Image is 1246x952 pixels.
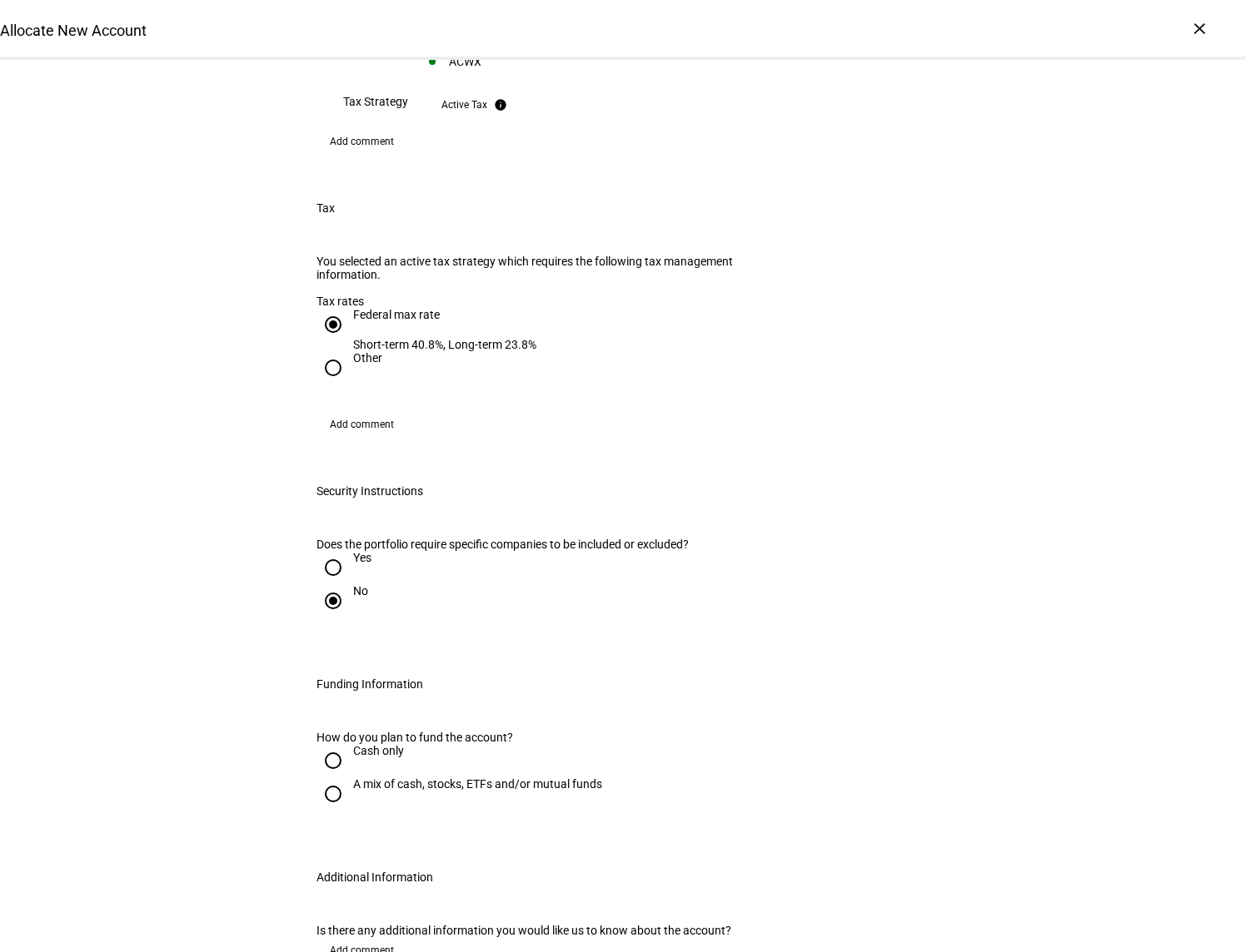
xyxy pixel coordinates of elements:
[316,924,930,937] div: Is there any additional information you would like us to know about the account?
[330,411,394,438] span: Add comment
[316,128,407,155] button: Add comment
[316,411,407,438] button: Add comment
[441,98,487,112] div: Active Tax
[353,777,602,791] div: A mix of cash, stocks, ETFs and/or mutual funds
[494,98,507,112] mat-icon: info
[353,338,536,351] div: Short-term 40.8%, Long-term 23.8%
[316,295,930,308] div: Tax rates
[449,55,481,68] div: ACWX
[316,731,930,744] div: How do you plan to fund the account?
[330,128,394,155] span: Add comment
[316,201,335,215] div: Tax
[353,308,536,321] div: Federal max rate
[316,255,745,281] div: You selected an active tax strategy which requires the following tax management information.
[353,351,382,364] div: Other
[316,677,423,691] div: Funding Information
[353,744,404,757] div: Cash only
[353,584,368,597] div: No
[316,484,423,498] div: Security Instructions
[1186,15,1213,42] div: ×
[316,870,433,884] div: Additional Information
[353,551,371,564] div: Yes
[343,95,408,108] div: Tax Strategy
[316,538,745,551] div: Does the portfolio require specific companies to be included or excluded?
